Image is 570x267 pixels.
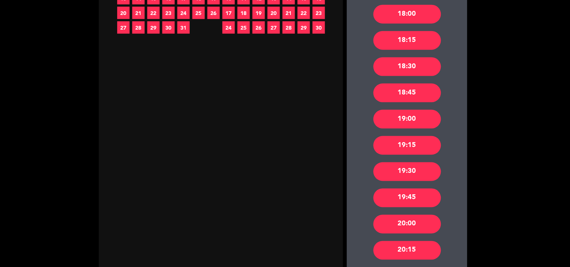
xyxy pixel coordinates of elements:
[373,84,441,102] div: 18:45
[132,7,145,19] span: 21
[268,21,280,34] span: 27
[177,21,190,34] span: 31
[207,7,220,19] span: 26
[268,7,280,19] span: 20
[162,21,175,34] span: 30
[373,189,441,207] div: 19:45
[313,7,325,19] span: 23
[298,7,310,19] span: 22
[222,21,235,34] span: 24
[373,162,441,181] div: 19:30
[117,21,130,34] span: 27
[162,7,175,19] span: 23
[373,110,441,129] div: 19:00
[237,21,250,34] span: 25
[147,21,160,34] span: 29
[373,57,441,76] div: 18:30
[132,21,145,34] span: 28
[147,7,160,19] span: 22
[373,136,441,155] div: 19:15
[313,21,325,34] span: 30
[117,7,130,19] span: 20
[177,7,190,19] span: 24
[252,21,265,34] span: 26
[283,21,295,34] span: 28
[373,241,441,260] div: 20:15
[237,7,250,19] span: 18
[373,5,441,24] div: 18:00
[252,7,265,19] span: 19
[192,7,205,19] span: 25
[298,21,310,34] span: 29
[373,31,441,50] div: 18:15
[373,215,441,234] div: 20:00
[283,7,295,19] span: 21
[222,7,235,19] span: 17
